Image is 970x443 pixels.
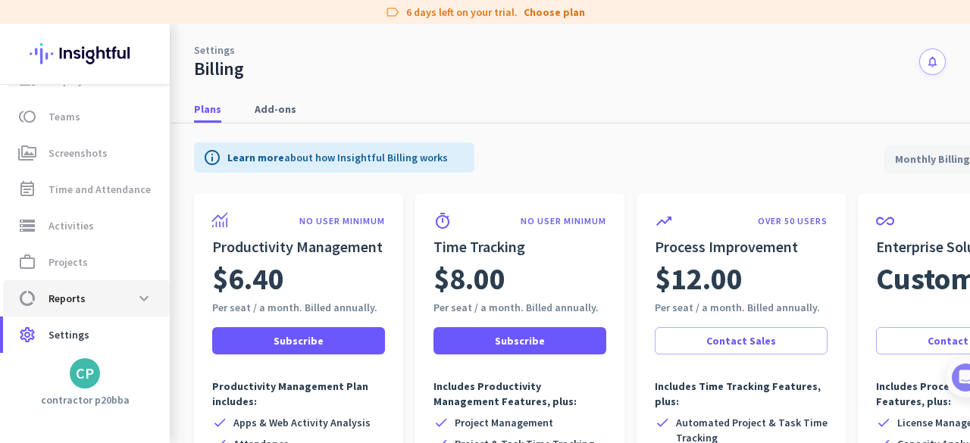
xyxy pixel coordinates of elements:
[655,236,828,257] h2: Process Improvement
[177,375,202,385] span: Help
[758,215,828,227] p: OVER 50 USERS
[54,158,78,183] img: Profile image for Tamara
[3,317,170,353] a: settingsSettings
[18,108,36,126] i: toll
[193,199,288,215] p: About 10 minutes
[524,5,585,20] a: Choose plan
[919,48,946,75] button: notifications
[3,207,170,244] a: storageActivities
[88,375,140,385] span: Messages
[299,215,385,227] p: NO USER MINIMUM
[18,180,36,198] i: event_note
[249,375,281,385] span: Tasks
[212,257,284,300] span: $6.40
[212,300,385,315] div: Per seat / a month. Billed annually.
[129,7,177,33] h1: Tasks
[255,101,296,117] span: Add-ons
[18,253,36,271] i: work_outline
[48,217,94,235] span: Activities
[194,101,221,117] span: Plans
[274,333,324,348] span: Subscribe
[3,244,170,280] a: work_outlineProjects
[385,5,400,20] i: label
[48,289,86,307] span: Reports
[58,289,264,352] div: It's time to add your employees! This is crucial since Insightful will start collecting their act...
[22,375,53,385] span: Home
[194,58,244,80] div: Billing
[433,415,449,430] i: check
[433,379,606,409] p: Includes Productivity Management Features, plus:
[21,58,282,113] div: 🎊 Welcome to Insightful! 🎊
[3,98,170,135] a: tollTeams
[48,326,89,344] span: Settings
[76,366,94,381] div: CP
[227,151,284,164] a: Learn more
[203,148,221,167] i: info
[194,42,235,58] a: Settings
[212,327,385,354] button: Subscribe
[876,212,894,230] i: all_inclusive
[76,337,152,398] button: Messages
[18,144,36,162] i: perm_media
[233,415,371,430] span: Apps & Web Activity Analysis
[18,326,36,344] i: settings
[84,163,249,178] div: [PERSON_NAME] from Insightful
[48,108,80,126] span: Teams
[152,337,227,398] button: Help
[433,300,606,315] div: Per seat / a month. Billed annually.
[28,258,275,282] div: 1Add employees
[3,280,170,317] a: data_usageReportsexpand_more
[495,333,545,348] span: Subscribe
[212,415,227,430] i: check
[266,6,293,33] div: Close
[48,180,151,198] span: Time and Attendance
[433,257,505,300] span: $8.00
[655,300,828,315] div: Per seat / a month. Billed annually.
[433,327,606,354] button: Subscribe
[3,171,170,207] a: event_noteTime and Attendance
[926,55,939,68] i: notifications
[655,379,828,409] p: Includes Time Tracking Features, plus:
[212,212,227,227] img: product-icon
[212,379,385,409] p: Productivity Management Plan includes:
[130,285,158,312] button: expand_more
[521,215,606,227] p: NO USER MINIMUM
[433,212,452,230] i: timer
[655,415,670,430] i: check
[433,236,606,257] h2: Time Tracking
[655,327,828,354] button: Contact Sales
[655,257,743,300] span: $12.00
[455,415,553,430] span: Project Management
[227,150,448,165] p: about how Insightful Billing works
[706,333,776,348] span: Contact Sales
[18,289,36,307] i: data_usage
[212,236,385,257] h2: Productivity Management
[48,144,108,162] span: Screenshots
[18,217,36,235] i: storage
[3,135,170,171] a: perm_mediaScreenshots
[15,199,54,215] p: 4 steps
[227,337,303,398] button: Tasks
[48,253,88,271] span: Projects
[655,212,673,230] i: trending_up
[58,264,257,279] div: Add employees
[30,24,140,83] img: Insightful logo
[21,113,282,149] div: You're just a few steps away from completing the essential app setup
[876,415,891,430] i: check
